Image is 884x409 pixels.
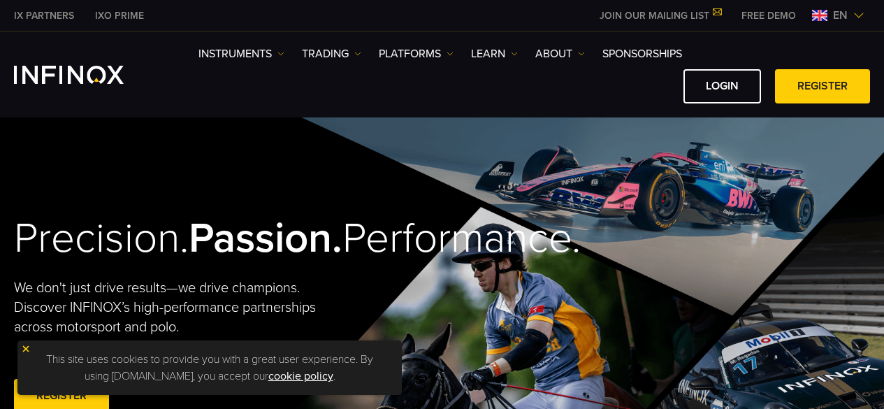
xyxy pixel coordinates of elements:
a: cookie policy [268,369,333,383]
a: PLATFORMS [379,45,454,62]
a: INFINOX [3,8,85,23]
a: INFINOX MENU [731,8,806,23]
p: This site uses cookies to provide you with a great user experience. By using [DOMAIN_NAME], you a... [24,347,395,388]
p: We don't just drive results—we drive champions. Discover INFINOX’s high-performance partnerships ... [14,278,322,337]
a: REGISTER [775,69,870,103]
a: INFINOX Logo [14,66,157,84]
strong: Passion. [189,213,342,264]
a: ABOUT [535,45,585,62]
a: TRADING [302,45,361,62]
a: INFINOX [85,8,154,23]
a: Instruments [198,45,284,62]
span: en [827,7,853,24]
a: Learn [471,45,518,62]
a: SPONSORSHIPS [602,45,682,62]
a: JOIN OUR MAILING LIST [589,10,731,22]
h2: Precision. Performance. [14,213,399,264]
a: LOGIN [683,69,761,103]
img: yellow close icon [21,344,31,354]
